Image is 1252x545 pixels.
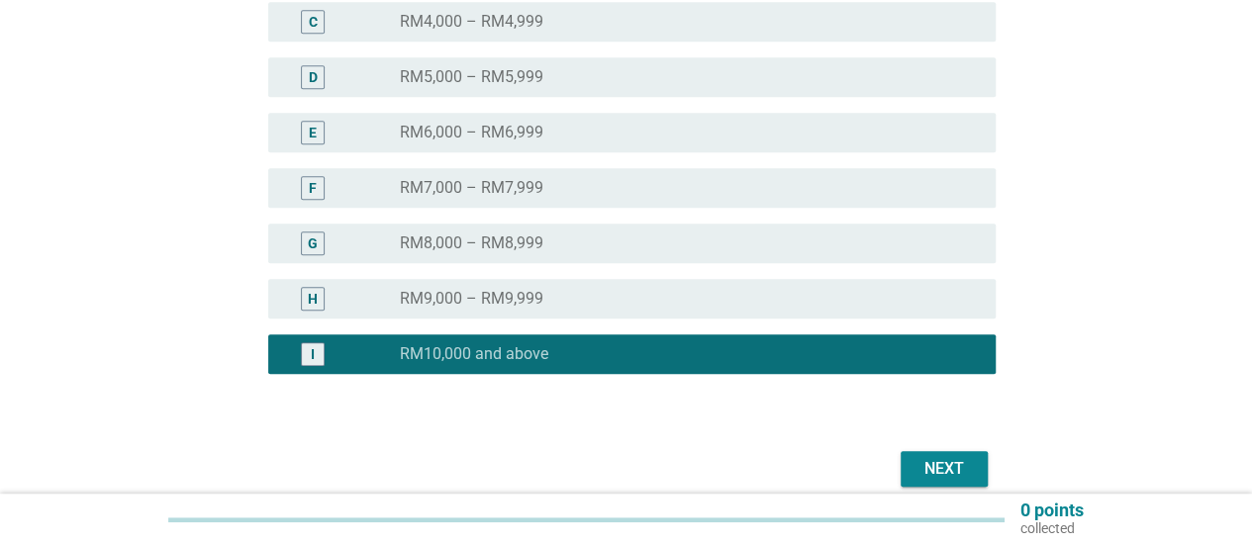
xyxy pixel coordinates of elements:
[400,344,548,364] label: RM10,000 and above
[309,123,317,143] div: E
[400,67,543,87] label: RM5,000 – RM5,999
[400,233,543,253] label: RM8,000 – RM8,999
[309,67,318,88] div: D
[400,289,543,309] label: RM9,000 – RM9,999
[1020,501,1084,519] p: 0 points
[311,344,315,365] div: I
[308,289,318,310] div: H
[916,457,972,481] div: Next
[309,178,317,199] div: F
[308,233,318,254] div: G
[400,123,543,142] label: RM6,000 – RM6,999
[1020,519,1084,537] p: collected
[400,12,543,32] label: RM4,000 – RM4,999
[309,12,318,33] div: C
[400,178,543,198] label: RM7,000 – RM7,999
[901,451,988,487] button: Next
